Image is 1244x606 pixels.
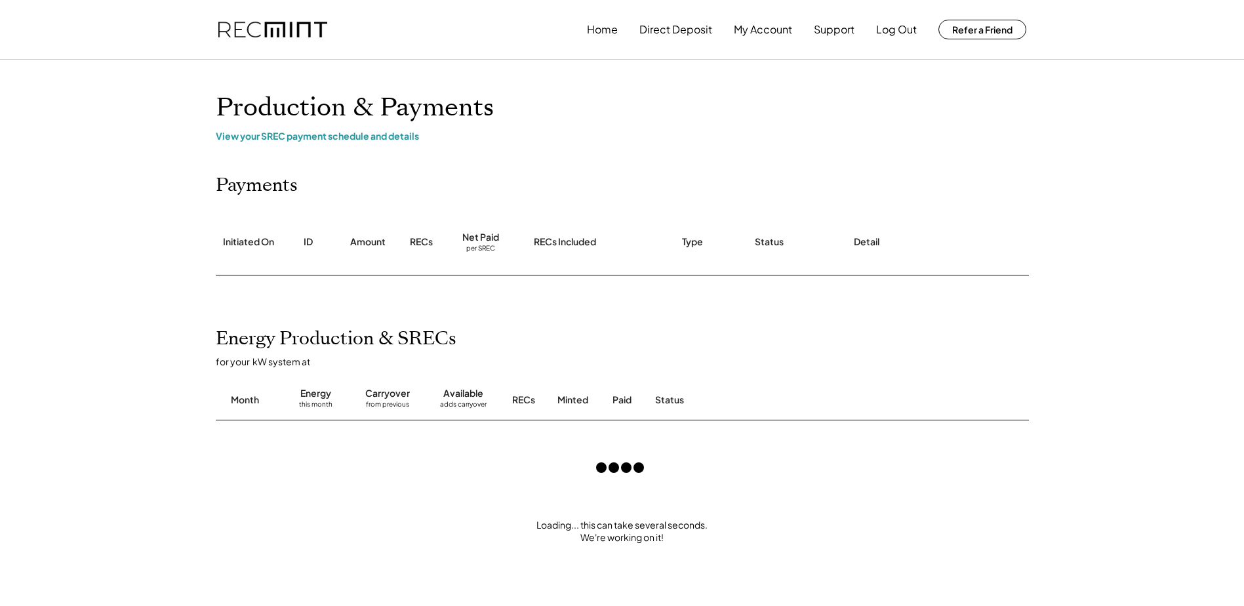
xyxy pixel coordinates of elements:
[300,387,331,400] div: Energy
[216,92,1029,123] h1: Production & Payments
[682,235,703,249] div: Type
[231,394,259,407] div: Month
[216,130,1029,142] div: View your SREC payment schedule and details
[466,244,495,254] div: per SREC
[655,394,878,407] div: Status
[814,16,854,43] button: Support
[216,355,1042,367] div: for your kW system at
[203,519,1042,544] div: Loading... this can take several seconds. We're working on it!
[512,394,535,407] div: RECs
[365,387,410,400] div: Carryover
[557,394,588,407] div: Minted
[440,400,487,413] div: adds carryover
[854,235,879,249] div: Detail
[410,235,433,249] div: RECs
[223,235,274,249] div: Initiated On
[350,235,386,249] div: Amount
[534,235,596,249] div: RECs Included
[612,394,632,407] div: Paid
[216,174,298,197] h2: Payments
[443,387,483,400] div: Available
[366,400,409,413] div: from previous
[218,22,327,38] img: recmint-logotype%403x.png
[755,235,784,249] div: Status
[639,16,712,43] button: Direct Deposit
[938,20,1026,39] button: Refer a Friend
[587,16,618,43] button: Home
[299,400,332,413] div: this month
[876,16,917,43] button: Log Out
[462,231,499,244] div: Net Paid
[304,235,313,249] div: ID
[216,328,456,350] h2: Energy Production & SRECs
[734,16,792,43] button: My Account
